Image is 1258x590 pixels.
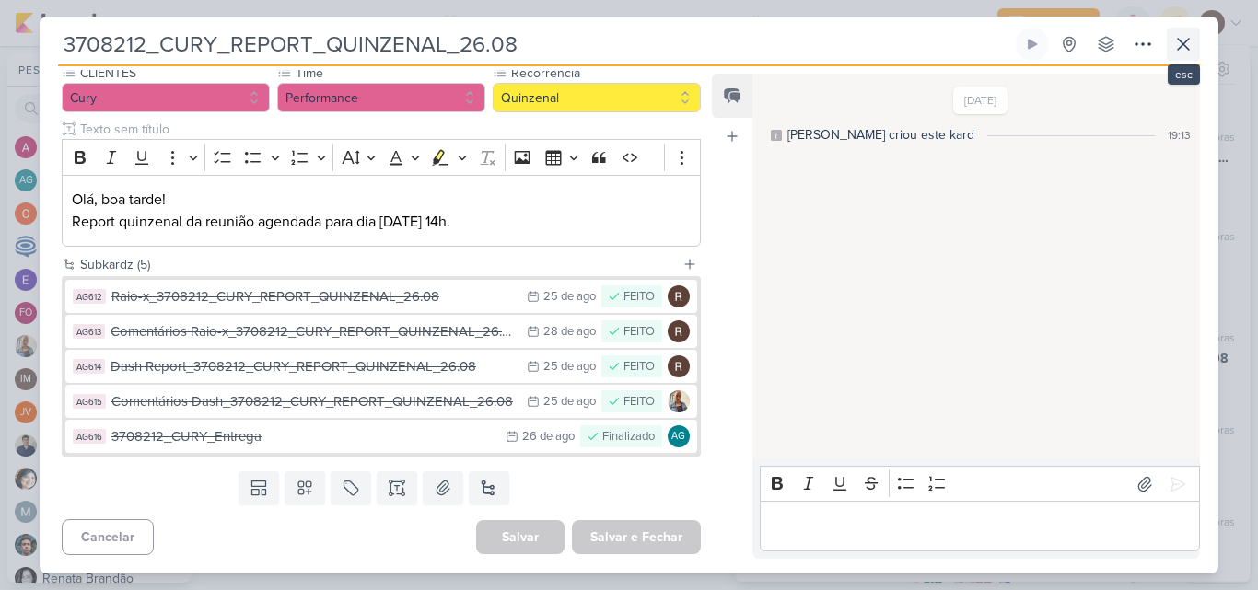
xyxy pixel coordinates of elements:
button: Performance [277,83,485,112]
div: 25 de ago [543,291,596,303]
div: Editor toolbar [760,466,1200,502]
img: Iara Santos [668,390,690,412]
input: Kard Sem Título [58,28,1012,61]
div: Ligar relógio [1025,37,1040,52]
div: Aline Gimenez Graciano [668,425,690,447]
button: Quinzenal [493,83,701,112]
button: AG613 Comentários Raio-x_3708212_CURY_REPORT_QUINZENAL_26.08 28 de ago FEITO [65,315,697,348]
button: AG614 Dash Report_3708212_CURY_REPORT_QUINZENAL_26.08 25 de ago FEITO [65,350,697,383]
input: Texto sem título [76,120,701,139]
div: Editor editing area: main [62,175,701,248]
button: Cancelar [62,519,154,555]
div: Comentários Raio-x_3708212_CURY_REPORT_QUINZENAL_26.08 [111,321,518,342]
div: Finalizado [602,428,655,446]
img: Rafael Dornelles [668,285,690,307]
div: [PERSON_NAME] criou este kard [787,125,974,145]
div: 25 de ago [543,361,596,373]
div: FEITO [623,393,655,411]
div: AG615 [73,394,106,409]
div: 25 de ago [543,396,596,408]
div: 3708212_CURY_Entrega [111,426,496,447]
div: AG612 [73,289,106,304]
label: CLIENTES [78,64,270,83]
div: AG614 [73,359,105,374]
label: Time [294,64,485,83]
div: Subkardz (5) [80,255,675,274]
div: 26 de ago [522,431,575,443]
button: AG615 Comentários Dash_3708212_CURY_REPORT_QUINZENAL_26.08 25 de ago FEITO [65,385,697,418]
div: esc [1168,64,1200,85]
div: FEITO [623,358,655,376]
div: AG613 [73,324,105,339]
div: FEITO [623,323,655,341]
img: Rafael Dornelles [668,355,690,377]
div: FEITO [623,288,655,307]
div: AG616 [73,429,106,444]
p: Olá, boa tarde! Report quinzenal da reunião agendada para dia [DATE] 14h. [72,189,691,233]
button: AG612 Raio-x_3708212_CURY_REPORT_QUINZENAL_26.08 25 de ago FEITO [65,280,697,313]
p: AG [671,432,685,442]
button: Cury [62,83,270,112]
div: Dash Report_3708212_CURY_REPORT_QUINZENAL_26.08 [111,356,518,377]
div: Editor editing area: main [760,501,1200,551]
div: Editor toolbar [62,139,701,175]
div: 19:13 [1168,127,1191,144]
div: Raio-x_3708212_CURY_REPORT_QUINZENAL_26.08 [111,286,518,307]
div: 28 de ago [543,326,596,338]
img: Rafael Dornelles [668,320,690,342]
button: AG616 3708212_CURY_Entrega 26 de ago Finalizado AG [65,420,697,453]
div: Comentários Dash_3708212_CURY_REPORT_QUINZENAL_26.08 [111,391,518,412]
label: Recorrência [509,64,701,83]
